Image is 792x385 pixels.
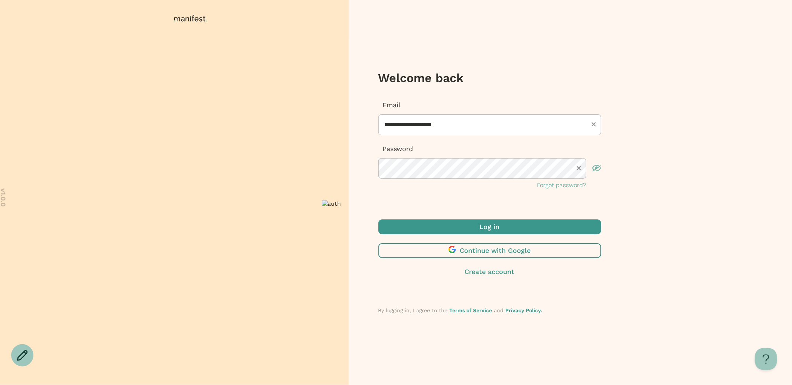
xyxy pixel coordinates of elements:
a: Terms of Service [450,307,492,313]
a: Privacy Policy. [506,307,542,313]
button: Forgot password? [537,181,586,190]
p: Email [378,100,601,110]
button: Create account [378,267,601,277]
button: Log in [378,219,601,234]
p: Password [378,144,601,154]
h3: Welcome back [378,71,601,85]
button: Continue with Google [378,243,601,258]
img: auth [322,200,341,207]
iframe: Toggle Customer Support [755,348,777,370]
span: By logging in, I agree to the and [378,307,542,313]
